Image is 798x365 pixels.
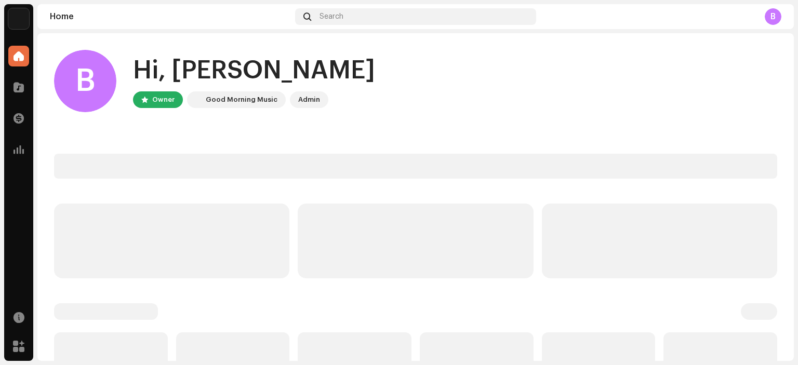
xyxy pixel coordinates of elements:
img: 4d355f5d-9311-46a2-b30d-525bdb8252bf [189,93,202,106]
div: Admin [298,93,320,106]
div: Home [50,12,291,21]
div: Good Morning Music [206,93,277,106]
img: 4d355f5d-9311-46a2-b30d-525bdb8252bf [8,8,29,29]
div: Owner [152,93,175,106]
div: B [765,8,781,25]
span: Search [320,12,343,21]
div: Hi, [PERSON_NAME] [133,54,375,87]
div: B [54,50,116,112]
